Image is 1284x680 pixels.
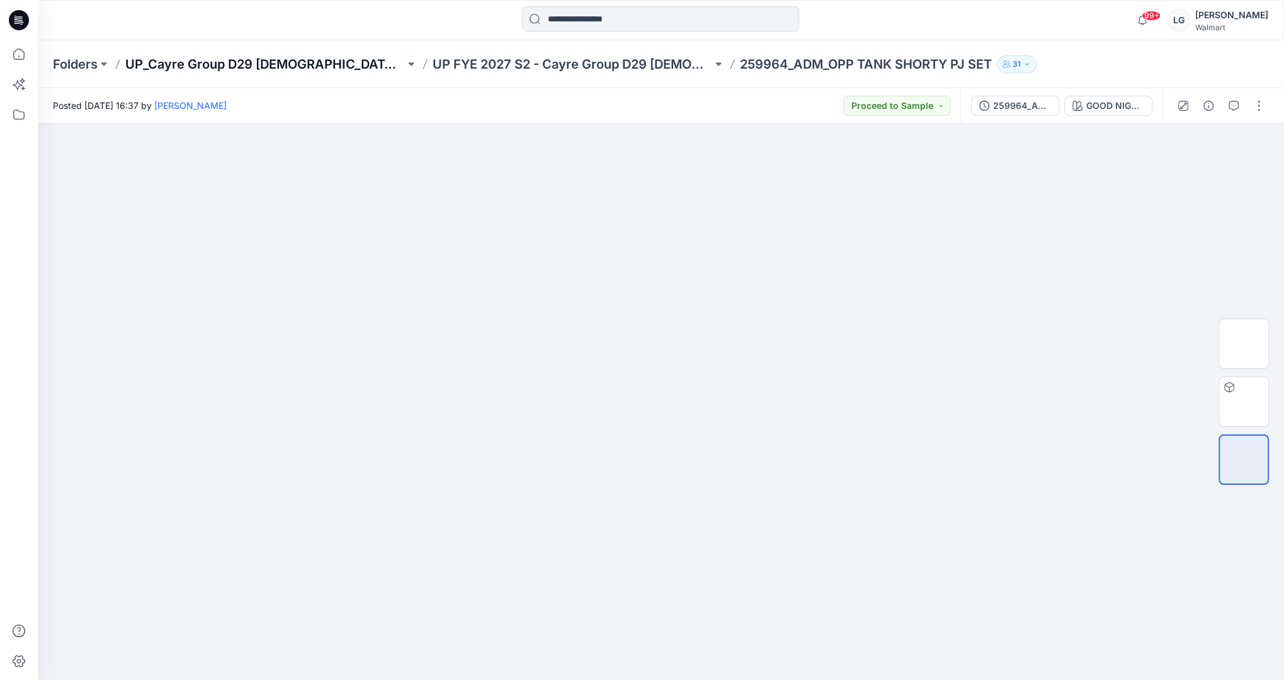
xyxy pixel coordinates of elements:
a: Folders [53,55,98,73]
a: UP_Cayre Group D29 [DEMOGRAPHIC_DATA] Sleep/Loungewear [125,55,405,73]
div: GOOD NIGHT_BLUE LARK [1086,99,1144,113]
div: Walmart [1195,23,1268,32]
p: 31 [1013,57,1021,71]
a: UP FYE 2027 S2 - Cayre Group D29 [DEMOGRAPHIC_DATA] Sleepwear [433,55,712,73]
span: 99+ [1142,11,1161,21]
span: Posted [DATE] 16:37 by [53,99,227,112]
button: GOOD NIGHT_BLUE LARK [1064,96,1152,116]
button: 259964_ADM_OPP TANK SHORTY PJ SET_NO CHEST PKT_COLORWAYS_[DATE] [971,96,1059,116]
div: 259964_ADM_OPP TANK SHORTY PJ SET_NO CHEST PKT_COLORWAYS_[DATE] [993,99,1051,113]
p: 259964_ADM_OPP TANK SHORTY PJ SET [740,55,992,73]
button: 31 [997,55,1037,73]
button: Details [1198,96,1219,116]
div: [PERSON_NAME] [1195,8,1268,23]
a: [PERSON_NAME] [154,100,227,111]
div: LG [1168,9,1190,31]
